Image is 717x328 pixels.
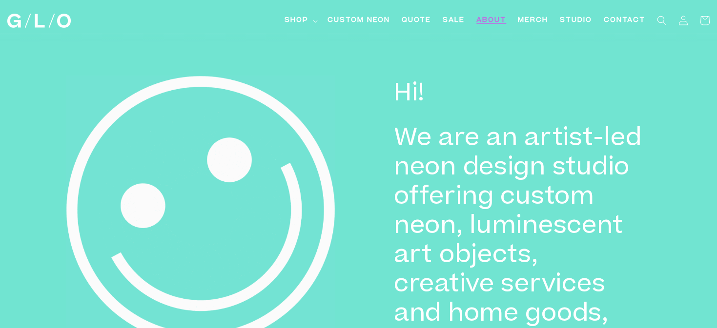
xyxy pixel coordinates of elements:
a: Merch [512,10,554,32]
summary: Shop [279,10,322,32]
span: About [476,16,506,26]
span: Studio [560,16,592,26]
summary: Search [651,10,673,31]
a: About [471,10,512,32]
span: Custom Neon [328,16,390,26]
h1: Hi! [394,80,642,110]
a: Custom Neon [322,10,396,32]
div: Chatt-widget [541,192,717,328]
a: GLO Studio [3,10,74,32]
a: Studio [554,10,598,32]
a: Quote [396,10,437,32]
span: Quote [402,16,431,26]
iframe: Chat Widget [541,192,717,328]
span: Contact [604,16,645,26]
a: Contact [598,10,651,32]
a: SALE [437,10,471,32]
img: GLO Studio [7,14,71,28]
span: Merch [518,16,548,26]
span: SALE [443,16,465,26]
span: Shop [285,16,308,26]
